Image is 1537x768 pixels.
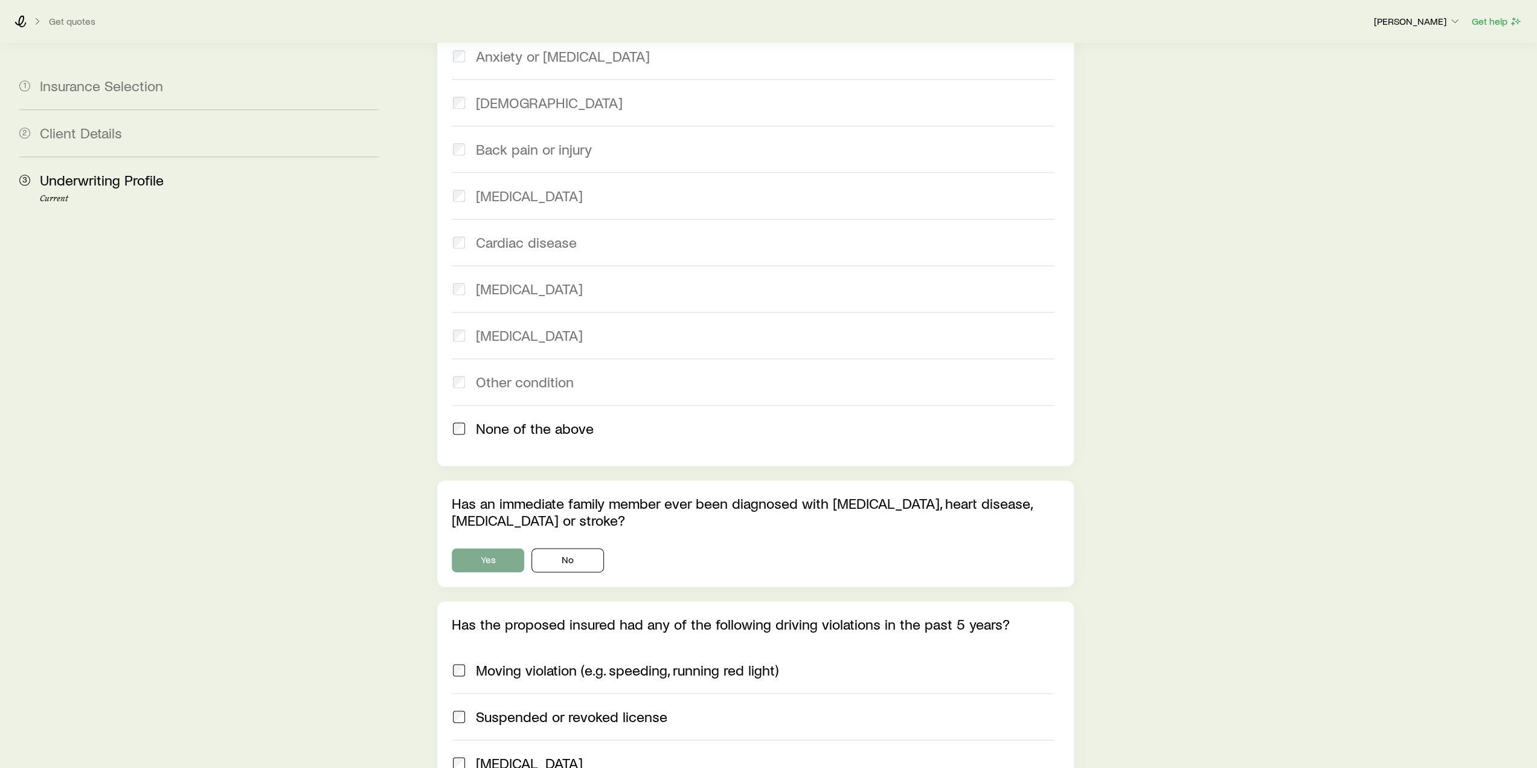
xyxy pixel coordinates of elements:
[19,127,30,138] span: 2
[452,616,1059,633] p: Has the proposed insured had any of the following driving violations in the past 5 years?
[453,236,465,248] input: Cardiac disease
[452,548,524,572] button: Yes
[40,124,122,141] span: Client Details
[40,171,164,189] span: Underwriting Profile
[19,175,30,186] span: 3
[476,141,592,158] span: Back pain or injury
[476,662,778,679] span: Moving violation (e.g. speeding, running red light)
[476,234,577,251] span: Cardiac disease
[453,190,465,202] input: [MEDICAL_DATA]
[453,50,465,62] input: Anxiety or [MEDICAL_DATA]
[453,711,465,723] input: Suspended or revoked license
[453,422,465,434] input: None of the above
[476,708,667,725] span: Suspended or revoked license
[453,376,465,388] input: Other condition
[453,664,465,676] input: Moving violation (e.g. speeding, running red light)
[40,77,163,94] span: Insurance Selection
[453,143,465,155] input: Back pain or injury
[476,373,574,390] span: Other condition
[476,187,583,204] span: [MEDICAL_DATA]
[476,94,623,111] span: [DEMOGRAPHIC_DATA]
[476,48,650,65] span: Anxiety or [MEDICAL_DATA]
[48,16,96,27] button: Get quotes
[476,420,594,437] span: None of the above
[453,97,465,109] input: [DEMOGRAPHIC_DATA]
[476,280,583,297] span: [MEDICAL_DATA]
[40,194,379,204] p: Current
[453,329,465,341] input: [MEDICAL_DATA]
[19,80,30,91] span: 1
[1373,15,1462,29] button: [PERSON_NAME]
[453,283,465,295] input: [MEDICAL_DATA]
[1471,15,1523,28] button: Get help
[531,548,604,572] button: No
[452,495,1059,529] p: Has an immediate family member ever been diagnosed with [MEDICAL_DATA], heart disease, [MEDICAL_D...
[1374,15,1461,27] p: [PERSON_NAME]
[476,327,583,344] span: [MEDICAL_DATA]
